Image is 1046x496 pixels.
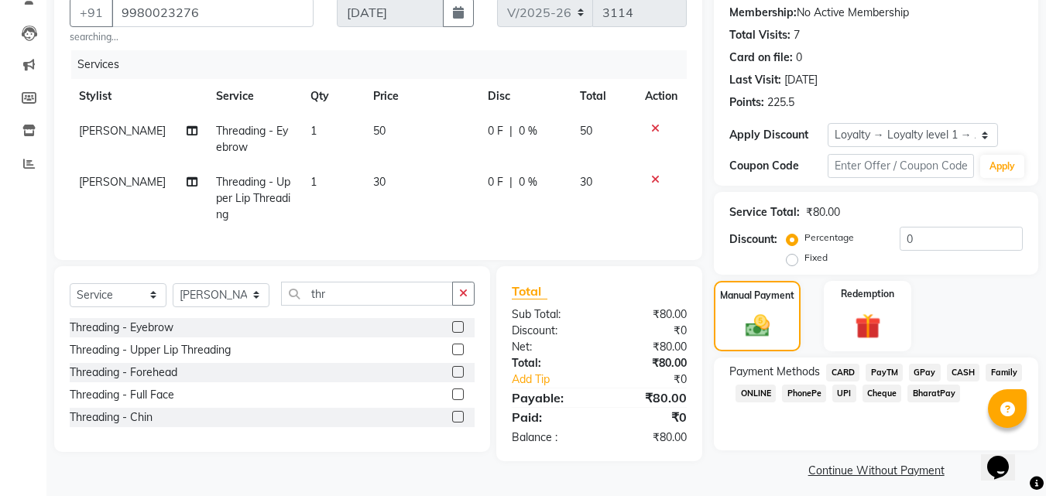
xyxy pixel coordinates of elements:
span: 0 F [488,123,503,139]
th: Price [364,79,478,114]
span: BharatPay [907,385,960,402]
div: Threading - Full Face [70,387,174,403]
th: Stylist [70,79,207,114]
div: ₹0 [616,371,699,388]
div: ₹0 [599,408,698,426]
span: 30 [373,175,386,189]
th: Qty [301,79,364,114]
a: Add Tip [500,371,616,388]
span: UPI [832,385,856,402]
span: PayTM [866,364,903,381]
span: 50 [580,124,592,138]
button: Apply [980,155,1024,178]
span: 30 [580,175,592,189]
div: Total Visits: [729,27,791,43]
div: 0 [796,50,802,66]
div: Coupon Code [729,158,827,174]
input: Search or Scan [281,282,453,306]
div: Paid: [500,408,599,426]
span: 1 [310,124,317,138]
span: 50 [373,124,386,138]
th: Action [636,79,687,114]
div: Threading - Chin [70,409,153,426]
img: _gift.svg [847,310,889,342]
span: [PERSON_NAME] [79,124,166,138]
div: Net: [500,339,599,355]
div: 225.5 [767,94,794,111]
div: ₹0 [599,323,698,339]
span: | [509,174,513,190]
div: Apply Discount [729,127,827,143]
span: 0 % [519,123,537,139]
input: Enter Offer / Coupon Code [828,154,974,178]
div: ₹80.00 [806,204,840,221]
div: Total: [500,355,599,371]
div: ₹80.00 [599,429,698,446]
div: Services [71,50,698,79]
div: ₹80.00 [599,388,698,407]
label: Redemption [841,287,894,301]
div: Card on file: [729,50,793,66]
span: Payment Methods [729,364,820,380]
span: GPay [909,364,941,381]
iframe: chat widget [981,434,1031,481]
span: | [509,123,513,139]
label: Manual Payment [720,289,794,303]
span: Family [986,364,1022,381]
a: Continue Without Payment [717,463,1035,479]
label: Percentage [804,231,854,245]
div: Last Visit: [729,72,781,88]
span: ONLINE [736,385,776,402]
div: Discount: [729,231,777,248]
div: ₹80.00 [599,306,698,323]
span: Threading - Upper Lip Threading [216,175,290,221]
span: 1 [310,175,317,189]
span: CARD [826,364,859,381]
span: Total [512,283,547,299]
img: _cash.svg [738,312,777,340]
span: CASH [947,364,980,381]
span: PhonePe [782,385,826,402]
span: Threading - Eyebrow [216,124,288,154]
div: Service Total: [729,204,800,221]
span: 0 % [519,174,537,190]
th: Service [207,79,301,114]
div: No Active Membership [729,5,1023,21]
div: Points: [729,94,764,111]
div: Threading - Upper Lip Threading [70,342,231,358]
small: searching... [70,30,314,44]
div: Balance : [500,429,599,446]
div: ₹80.00 [599,355,698,371]
div: 7 [794,27,800,43]
div: Membership: [729,5,797,21]
span: 0 F [488,174,503,190]
span: [PERSON_NAME] [79,175,166,189]
th: Disc [478,79,571,114]
div: [DATE] [784,72,818,88]
span: Cheque [863,385,902,402]
div: Sub Total: [500,306,599,323]
th: Total [571,79,636,114]
div: Threading - Forehead [70,364,177,381]
div: Threading - Eyebrow [70,320,173,336]
div: Payable: [500,388,599,407]
label: Fixed [804,251,828,265]
div: ₹80.00 [599,339,698,355]
div: Discount: [500,323,599,339]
